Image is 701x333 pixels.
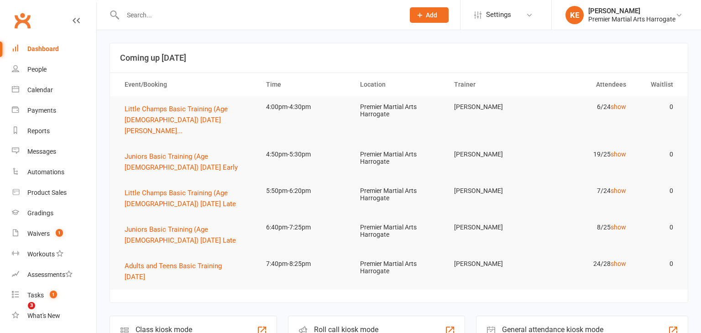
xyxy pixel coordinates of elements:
td: 6:40pm-7:25pm [258,217,352,238]
span: Juniors Basic Training (Age [DEMOGRAPHIC_DATA]) [DATE] Early [125,152,238,172]
iframe: Intercom live chat [9,302,31,324]
td: Premier Martial Arts Harrogate [352,217,446,245]
div: Messages [27,148,56,155]
a: Gradings [12,203,96,224]
td: 4:50pm-5:30pm [258,144,352,165]
td: 0 [634,217,681,238]
div: Payments [27,107,56,114]
td: [PERSON_NAME] [446,217,540,238]
td: 19/25 [540,144,634,165]
a: Tasks 1 [12,285,96,306]
button: Add [410,7,449,23]
span: 1 [50,291,57,298]
td: [PERSON_NAME] [446,144,540,165]
td: Premier Martial Arts Harrogate [352,253,446,282]
a: show [611,151,626,158]
a: Product Sales [12,182,96,203]
td: 4:00pm-4:30pm [258,96,352,118]
button: Juniors Basic Training (Age [DEMOGRAPHIC_DATA]) [DATE] Early [125,151,250,173]
a: show [611,224,626,231]
div: Tasks [27,291,44,299]
td: 0 [634,253,681,275]
a: Waivers 1 [12,224,96,244]
h3: Coming up [DATE] [120,53,678,62]
a: What's New [12,306,96,326]
button: Little Champs Basic Training (Age [DEMOGRAPHIC_DATA]) [DATE] Late [125,187,250,209]
th: Attendees [540,73,634,96]
td: 0 [634,96,681,118]
button: Juniors Basic Training (Age [DEMOGRAPHIC_DATA]) [DATE] Late [125,224,250,246]
a: Dashboard [12,39,96,59]
div: KE [565,6,584,24]
a: Assessments [12,265,96,285]
div: Waivers [27,230,50,237]
td: 5:50pm-6:20pm [258,180,352,202]
button: Little Champs Basic Training (Age [DEMOGRAPHIC_DATA]) [DATE] [PERSON_NAME]... [125,104,250,136]
div: Assessments [27,271,73,278]
div: Product Sales [27,189,67,196]
span: 3 [28,302,35,309]
a: Automations [12,162,96,182]
span: Adults and Teens Basic Training [DATE] [125,262,222,281]
div: Calendar [27,86,53,94]
th: Trainer [446,73,540,96]
td: 6/24 [540,96,634,118]
span: Little Champs Basic Training (Age [DEMOGRAPHIC_DATA]) [DATE] [PERSON_NAME]... [125,105,228,135]
a: Payments [12,100,96,121]
a: People [12,59,96,80]
a: Messages [12,141,96,162]
div: What's New [27,312,60,319]
td: [PERSON_NAME] [446,180,540,202]
td: 0 [634,180,681,202]
td: 24/28 [540,253,634,275]
td: Premier Martial Arts Harrogate [352,96,446,125]
th: Event/Booking [116,73,258,96]
span: Settings [486,5,511,25]
th: Waitlist [634,73,681,96]
div: Automations [27,168,64,176]
span: Little Champs Basic Training (Age [DEMOGRAPHIC_DATA]) [DATE] Late [125,189,236,208]
span: Juniors Basic Training (Age [DEMOGRAPHIC_DATA]) [DATE] Late [125,225,236,245]
div: Gradings [27,209,53,217]
a: show [611,260,626,267]
div: People [27,66,47,73]
th: Location [352,73,446,96]
a: show [611,103,626,110]
span: 1 [56,229,63,237]
td: Premier Martial Arts Harrogate [352,180,446,209]
div: Dashboard [27,45,59,52]
a: show [611,187,626,194]
td: Premier Martial Arts Harrogate [352,144,446,172]
a: Calendar [12,80,96,100]
td: 7/24 [540,180,634,202]
div: Reports [27,127,50,135]
div: Premier Martial Arts Harrogate [588,15,675,23]
th: Time [258,73,352,96]
div: [PERSON_NAME] [588,7,675,15]
a: Reports [12,121,96,141]
td: [PERSON_NAME] [446,253,540,275]
td: 0 [634,144,681,165]
td: 8/25 [540,217,634,238]
button: Adults and Teens Basic Training [DATE] [125,260,250,282]
input: Search... [120,9,398,21]
a: Clubworx [11,9,34,32]
span: Add [426,11,437,19]
td: 7:40pm-8:25pm [258,253,352,275]
a: Workouts [12,244,96,265]
td: [PERSON_NAME] [446,96,540,118]
div: Workouts [27,250,55,258]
